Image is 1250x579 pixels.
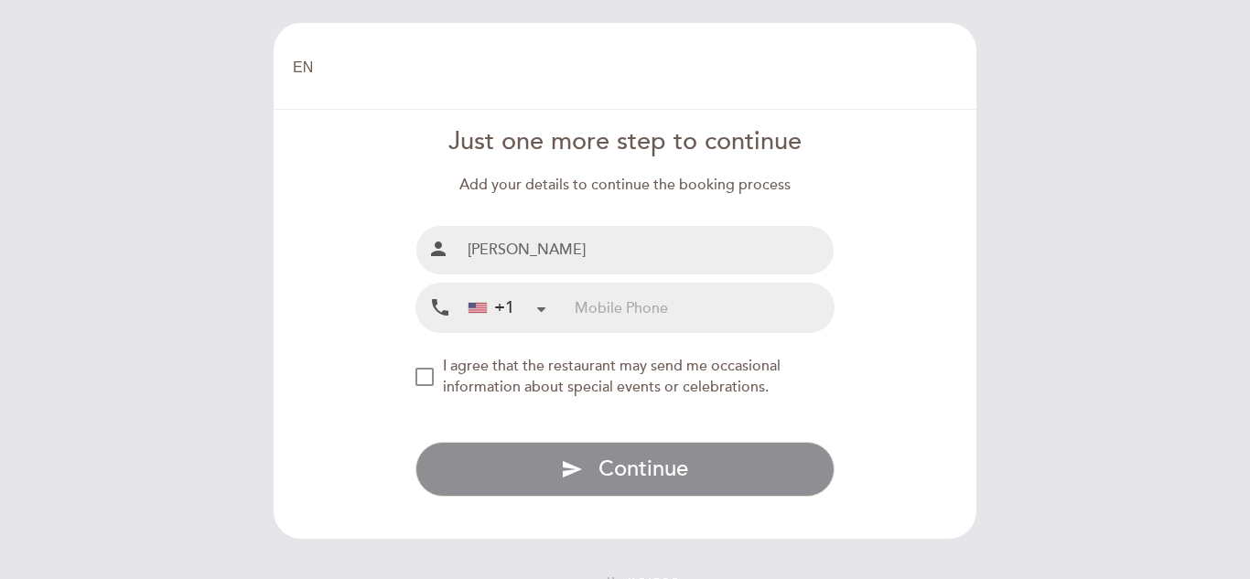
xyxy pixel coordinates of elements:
md-checkbox: NEW_MODAL_AGREE_RESTAURANT_SEND_OCCASIONAL_INFO [415,356,835,398]
div: +1 [469,296,514,320]
div: Just one more step to continue [415,124,835,160]
i: local_phone [429,296,451,319]
input: Mobile Phone [575,284,834,332]
input: Name and surname [460,226,835,274]
button: send Continue [415,442,835,497]
div: Add your details to continue the booking process [415,175,835,196]
i: person [427,238,449,260]
span: Continue [598,456,688,482]
span: I agree that the restaurant may send me occasional information about special events or celebrations. [443,357,781,396]
i: send [561,458,583,480]
div: United States: +1 [461,284,553,331]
